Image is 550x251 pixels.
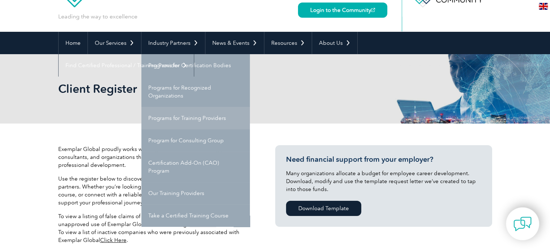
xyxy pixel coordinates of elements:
[58,83,362,95] h2: Client Register
[58,145,253,169] p: Exemplar Global proudly works with a global network of training providers, consultants, and organ...
[58,13,137,21] p: Leading the way to excellence
[286,155,481,164] h3: Need financial support from your employer?
[141,182,250,204] a: Our Training Providers
[58,175,253,207] p: Use the register below to discover detailed profiles and offerings from our partners. Whether you...
[312,32,357,54] a: About Us
[59,32,88,54] a: Home
[371,8,375,12] img: open_square.png
[141,152,250,182] a: Certification Add-On (CAO) Program
[141,129,250,152] a: Program for Consulting Group
[141,204,250,227] a: Take a Certified Training Course
[88,32,141,54] a: Our Services
[286,169,481,193] p: Many organizations allocate a budget for employee career development. Download, modify and use th...
[59,54,194,77] a: Find Certified Professional / Training Provider
[539,3,548,10] img: en
[205,32,264,54] a: News & Events
[513,215,532,233] img: contact-chat.png
[100,237,127,243] a: Click Here
[298,3,387,18] a: Login to the Community
[141,32,205,54] a: Industry Partners
[141,54,250,77] a: Programs for Certification Bodies
[141,77,250,107] a: Programs for Recognized Organizations
[141,107,250,129] a: Programs for Training Providers
[264,32,312,54] a: Resources
[286,201,361,216] a: Download Template
[58,212,253,244] p: To view a listing of false claims of Exemplar Global training certification or unapproved use of ...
